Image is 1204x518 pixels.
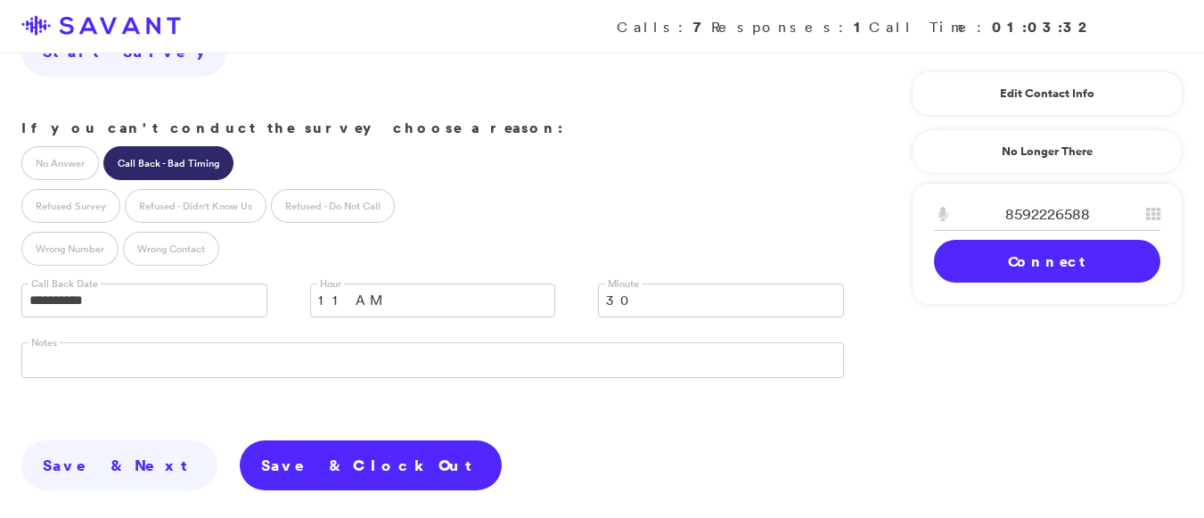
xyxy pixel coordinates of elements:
[605,277,642,291] label: Minute
[992,17,1093,37] strong: 01:03:32
[21,440,217,490] a: Save & Next
[125,189,266,223] label: Refused - Didn't Know Us
[240,440,502,490] a: Save & Clock Out
[934,79,1160,108] a: Edit Contact Info
[606,284,813,317] span: 30
[21,232,119,266] label: Wrong Number
[21,118,563,137] strong: If you can't conduct the survey choose a reason:
[912,129,1183,174] a: No Longer There
[103,146,233,180] label: Call Back - Bad Timing
[29,336,60,349] label: Notes
[317,277,344,291] label: Hour
[271,189,395,223] label: Refused - Do Not Call
[693,17,711,37] strong: 7
[318,284,525,317] span: 11 AM
[21,189,120,223] label: Refused Survey
[21,146,99,180] label: No Answer
[123,232,219,266] label: Wrong Contact
[29,277,101,291] label: Call Back Date
[854,17,869,37] strong: 1
[934,240,1160,283] a: Connect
